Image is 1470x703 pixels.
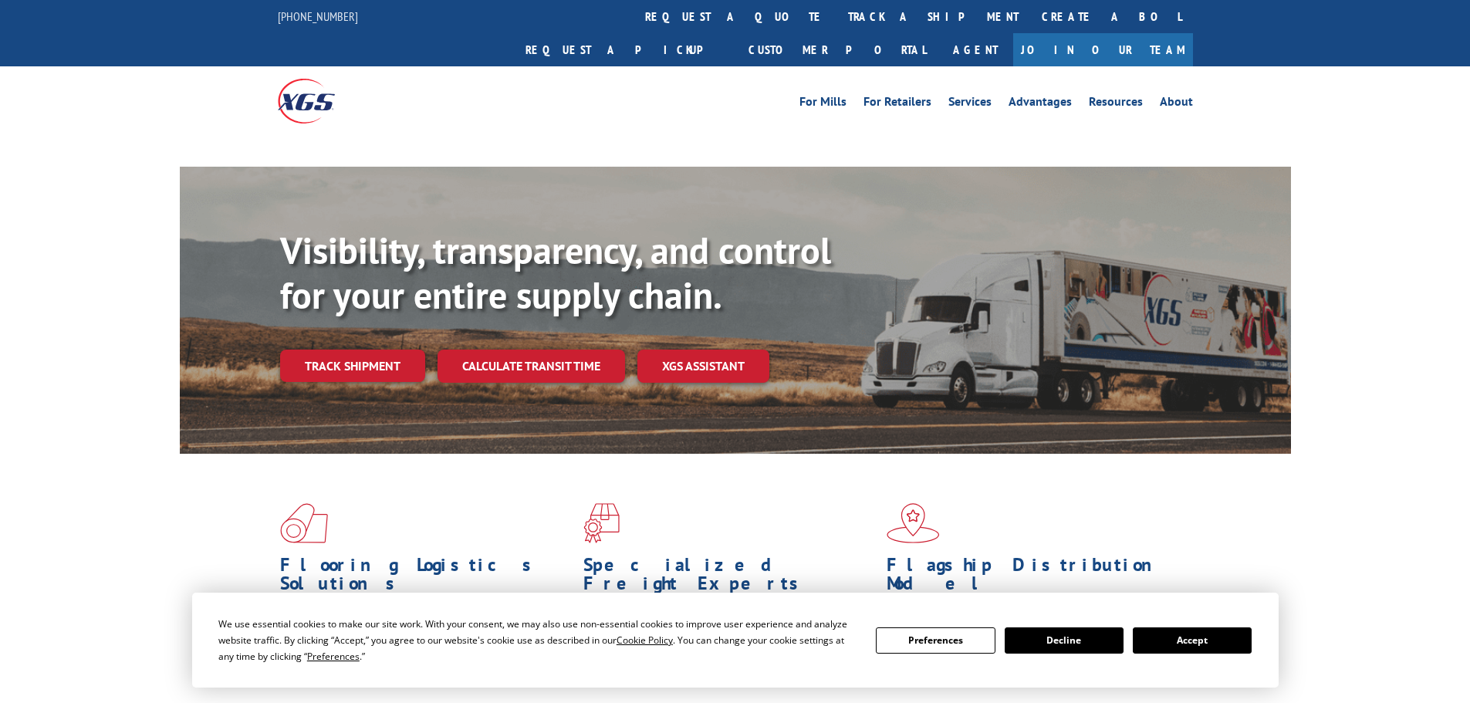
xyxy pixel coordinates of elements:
[280,503,328,543] img: xgs-icon-total-supply-chain-intelligence-red
[278,8,358,24] a: [PHONE_NUMBER]
[1013,33,1193,66] a: Join Our Team
[887,503,940,543] img: xgs-icon-flagship-distribution-model-red
[637,350,769,383] a: XGS ASSISTANT
[876,627,995,654] button: Preferences
[583,556,875,600] h1: Specialized Freight Experts
[799,96,847,113] a: For Mills
[887,556,1178,600] h1: Flagship Distribution Model
[1009,96,1072,113] a: Advantages
[1133,627,1252,654] button: Accept
[737,33,938,66] a: Customer Portal
[617,634,673,647] span: Cookie Policy
[218,616,857,664] div: We use essential cookies to make our site work. With your consent, we may also use non-essential ...
[280,226,831,319] b: Visibility, transparency, and control for your entire supply chain.
[948,96,992,113] a: Services
[1089,96,1143,113] a: Resources
[514,33,737,66] a: Request a pickup
[938,33,1013,66] a: Agent
[192,593,1279,688] div: Cookie Consent Prompt
[1005,627,1124,654] button: Decline
[280,350,425,382] a: Track shipment
[863,96,931,113] a: For Retailers
[1160,96,1193,113] a: About
[280,556,572,600] h1: Flooring Logistics Solutions
[307,650,360,663] span: Preferences
[438,350,625,383] a: Calculate transit time
[583,503,620,543] img: xgs-icon-focused-on-flooring-red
